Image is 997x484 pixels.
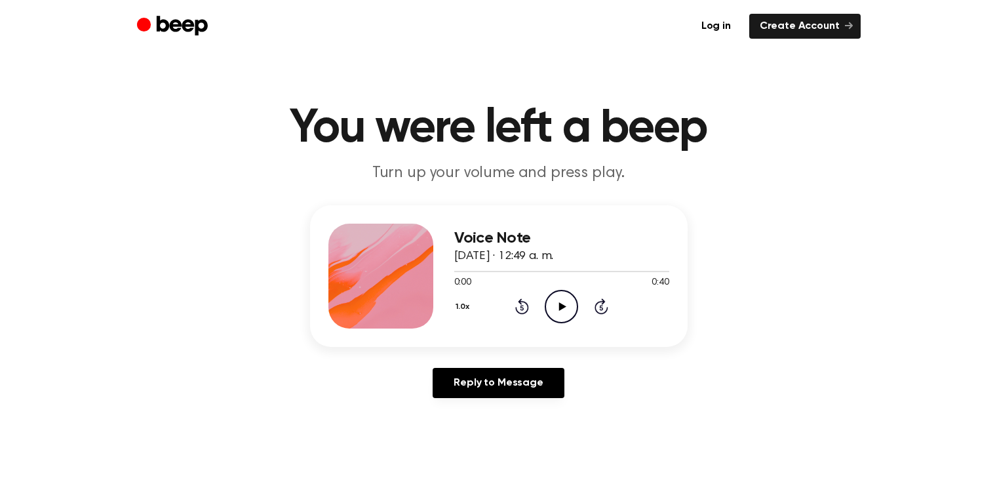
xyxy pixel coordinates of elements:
button: 1.0x [454,296,475,318]
h1: You were left a beep [163,105,834,152]
a: Beep [137,14,211,39]
span: 0:00 [454,276,471,290]
span: 0:40 [652,276,669,290]
a: Reply to Message [433,368,564,398]
a: Log in [691,14,741,39]
h3: Voice Note [454,230,669,247]
p: Turn up your volume and press play. [247,163,751,184]
a: Create Account [749,14,861,39]
span: [DATE] · 12:49 a. m. [454,251,554,262]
